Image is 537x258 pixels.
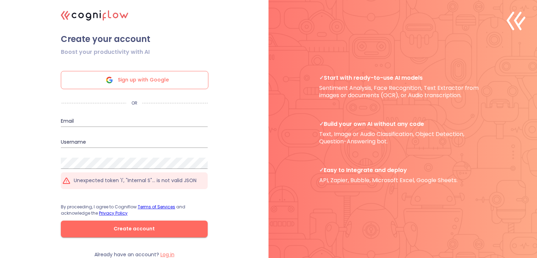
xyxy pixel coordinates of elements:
p: API, Zapier, Bubble, Microsoft Excel, Google Sheets. [319,166,486,184]
b: ✓ [319,166,324,174]
b: ✓ [319,74,324,82]
span: Build your own AI without any code [319,120,486,128]
span: Sign up with Google [118,71,169,89]
p: Already have an account? [94,251,174,258]
b: ✓ [319,120,324,128]
p: OR [127,100,142,106]
span: Easy to Integrate and deploy [319,166,486,174]
p: Unexpected token 'I', "Internal S"... is not valid JSON [74,177,196,184]
label: Log in [160,251,174,258]
button: Create account [61,221,208,237]
span: Create your account [61,34,208,44]
p: Sentiment Analysis, Face Recognition, Text Extractor from images or documents (OCR), or Audio tra... [319,74,486,99]
p: Text, Image or Audio Classification, Object Detection, Question-Answering bot. [319,120,486,145]
a: Terms of Services [138,204,175,210]
div: Sign up with Google [61,71,208,89]
span: Create account [72,224,196,233]
span: Start with ready-to-use AI models [319,74,486,81]
p: By proceeding, I agree to Cogniflow and acknowledge the [61,204,208,216]
a: Privacy Policy [99,210,128,216]
span: Boost your productivity with AI [61,48,150,56]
